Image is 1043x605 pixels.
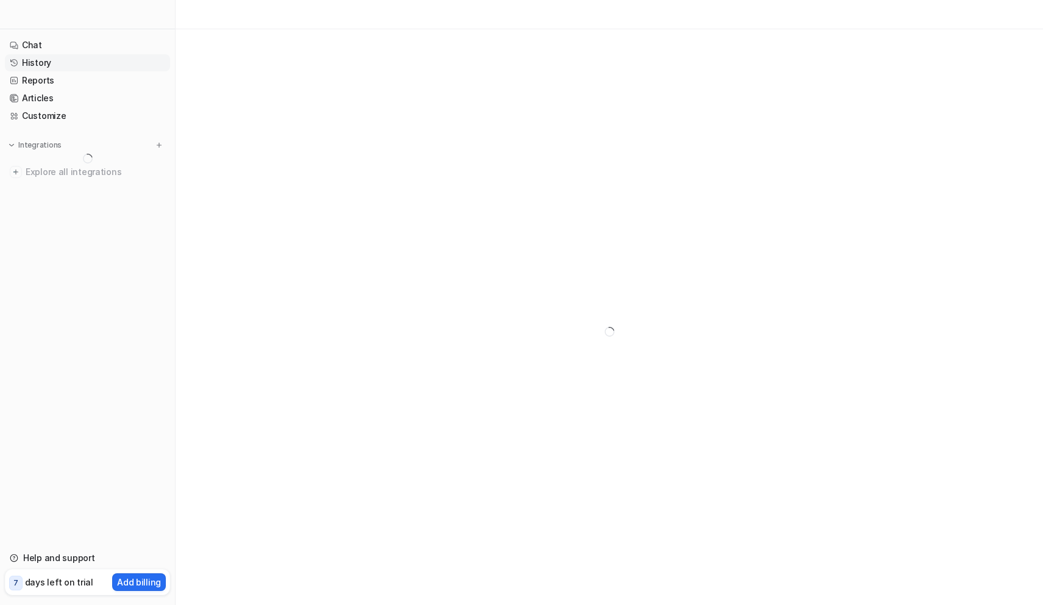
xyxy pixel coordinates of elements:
img: explore all integrations [10,166,22,178]
span: Explore all integrations [26,162,165,182]
a: Articles [5,90,170,107]
button: Add billing [112,573,166,591]
p: Integrations [18,140,62,150]
a: Customize [5,107,170,124]
a: Chat [5,37,170,54]
a: History [5,54,170,71]
p: Add billing [117,576,161,589]
p: 7 [13,578,18,589]
p: days left on trial [25,576,93,589]
img: expand menu [7,141,16,149]
a: Explore all integrations [5,163,170,181]
button: Integrations [5,139,65,151]
a: Reports [5,72,170,89]
a: Help and support [5,550,170,567]
img: menu_add.svg [155,141,163,149]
